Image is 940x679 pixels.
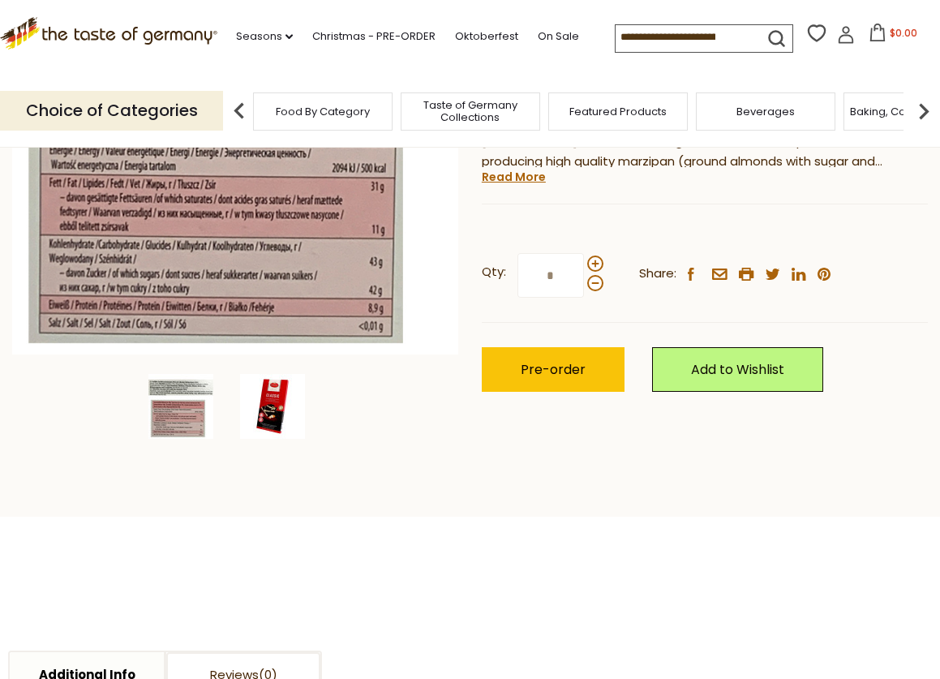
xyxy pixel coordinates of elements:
[736,105,795,118] a: Beverages
[276,105,370,118] a: Food By Category
[312,28,436,45] a: Christmas - PRE-ORDER
[482,131,928,172] p: [PERSON_NAME] is one of the original Lübecker marzipan factories, producing high quality marzipan...
[858,24,927,48] button: $0.00
[240,374,305,439] img: Carstens Marzipan Bars with Dark Chocolate
[517,253,584,298] input: Qty:
[482,169,546,185] a: Read More
[569,105,667,118] a: Featured Products
[455,28,518,45] a: Oktoberfest
[890,26,917,40] span: $0.00
[148,374,213,439] img: Carstens Luebecker Marzipan Bars with Dark Chocolate, 5 oz
[406,99,535,123] a: Taste of Germany Collections
[908,95,940,127] img: next arrow
[482,262,506,282] strong: Qty:
[538,28,579,45] a: On Sale
[652,347,823,392] a: Add to Wishlist
[482,347,625,392] button: Pre-order
[521,360,586,379] span: Pre-order
[223,95,255,127] img: previous arrow
[236,28,293,45] a: Seasons
[639,264,676,284] span: Share:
